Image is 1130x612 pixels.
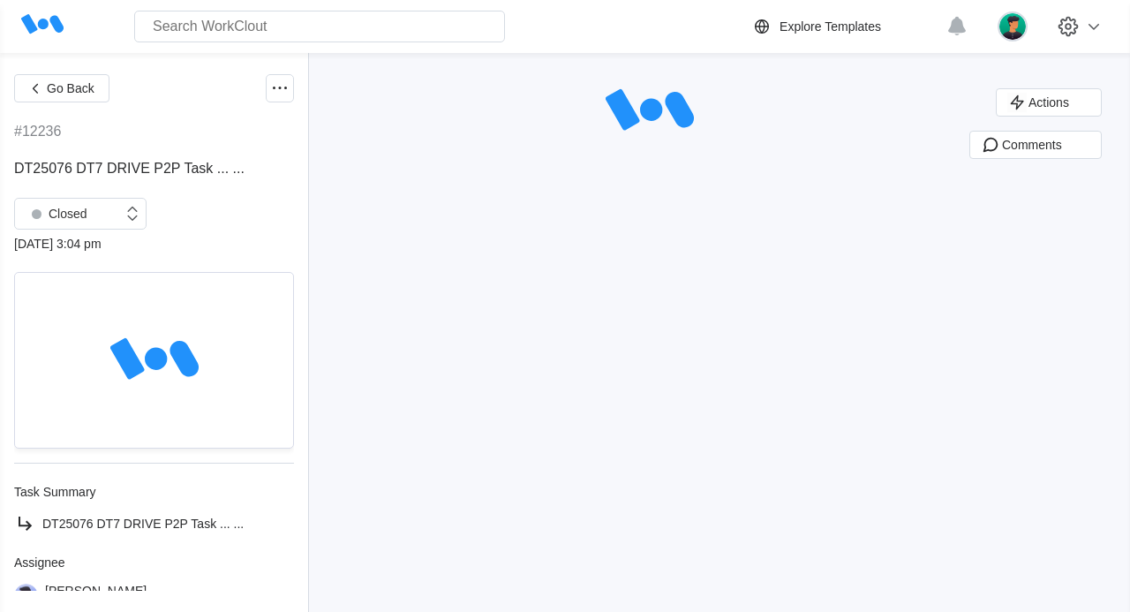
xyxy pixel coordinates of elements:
div: Closed [24,201,87,226]
span: DT25076 DT7 DRIVE P2P Task ... ... [14,161,245,176]
div: Assignee [14,555,294,570]
div: #12236 [14,124,61,140]
span: DT25076 DT7 DRIVE P2P Task ... ... [42,517,244,531]
div: [DATE] 3:04 pm [14,237,294,251]
span: Go Back [47,82,94,94]
img: user.png [998,11,1028,42]
span: Comments [1002,139,1062,151]
input: Search WorkClout [134,11,505,42]
a: DT25076 DT7 DRIVE P2P Task ... ... [14,513,294,534]
button: Actions [996,88,1102,117]
button: Go Back [14,74,109,102]
a: Explore Templates [751,16,938,37]
button: Comments [969,131,1102,159]
div: Explore Templates [780,19,881,34]
div: Task Summary [14,485,294,499]
span: Actions [1028,96,1069,109]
